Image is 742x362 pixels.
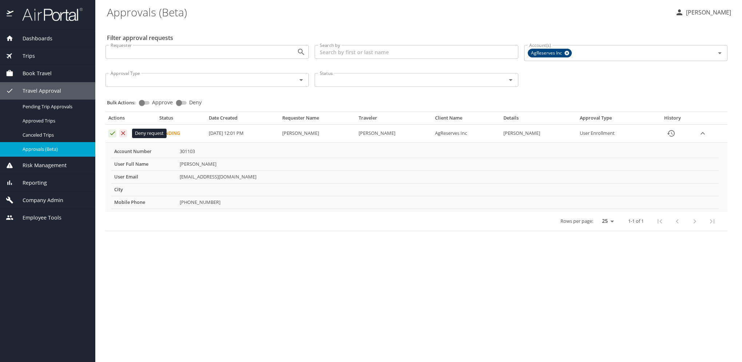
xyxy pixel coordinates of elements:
td: [PHONE_NUMBER] [177,196,719,209]
table: Approval table [105,115,727,231]
button: expand row [697,128,708,139]
p: Bulk Actions: [107,99,141,106]
th: Details [500,115,577,124]
p: 1-1 of 1 [628,219,644,224]
th: Client Name [432,115,500,124]
button: Open [296,75,306,85]
td: [PERSON_NAME] [279,125,356,142]
span: Trips [13,52,35,60]
th: User Email [111,170,177,183]
span: Approved Trips [23,117,87,124]
th: Traveler [356,115,432,124]
span: Company Admin [13,196,63,204]
input: Search by first or last name [315,45,518,59]
button: Open [506,75,516,85]
button: Open [296,47,306,57]
span: AgReserves Inc [528,49,566,57]
th: History [650,115,694,124]
p: [PERSON_NAME] [684,8,731,17]
span: Risk Management [13,161,67,169]
h2: Filter approval requests [107,32,173,44]
button: Approve request [108,129,116,137]
button: Open [715,48,725,58]
span: Reporting [13,179,47,187]
th: Requester Name [279,115,356,124]
th: Date Created [206,115,279,124]
select: rows per page [596,216,617,226]
span: Dashboards [13,35,52,43]
td: AgReserves Inc [432,125,500,142]
div: AgReserves Inc [528,49,572,57]
th: Approval Type [577,115,650,124]
span: Approvals (Beta) [23,146,87,153]
button: History [662,125,680,142]
span: Travel Approval [13,87,61,95]
span: Book Travel [13,69,52,77]
td: [PERSON_NAME] [500,125,577,142]
span: Employee Tools [13,214,61,222]
img: airportal-logo.png [14,7,83,21]
span: Approve [152,100,173,105]
span: Pending Trip Approvals [23,103,87,110]
img: icon-airportal.png [7,7,14,21]
th: Mobile Phone [111,196,177,209]
span: Deny [189,100,202,105]
td: [EMAIL_ADDRESS][DOMAIN_NAME] [177,170,719,183]
p: Rows per page: [561,219,593,224]
td: 301103 [177,145,719,158]
td: User Enrollment [577,125,650,142]
table: More info for approvals [111,145,719,209]
td: [DATE] 12:01 PM [206,125,279,142]
h1: Approvals (Beta) [107,1,669,23]
th: City [111,183,177,196]
th: Actions [105,115,156,124]
th: Account Number [111,145,177,158]
span: Canceled Trips [23,132,87,138]
th: Status [156,115,206,124]
th: User Full Name [111,158,177,170]
td: Pending [156,125,206,142]
td: [PERSON_NAME] [177,158,719,170]
button: [PERSON_NAME] [672,6,734,19]
td: [PERSON_NAME] [356,125,432,142]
